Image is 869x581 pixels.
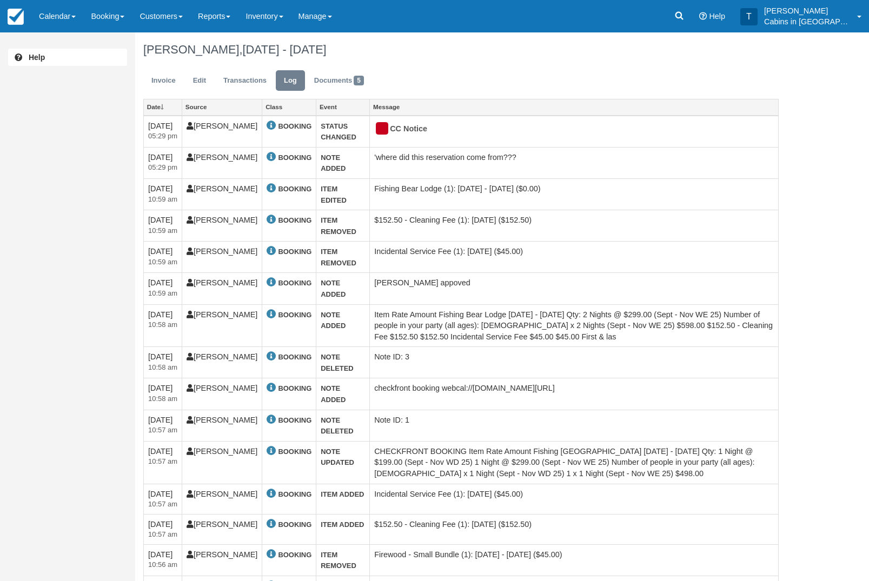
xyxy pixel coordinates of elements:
[278,122,311,130] strong: BOOKING
[182,544,262,576] td: [PERSON_NAME]
[8,9,24,25] img: checkfront-main-nav-mini-logo.png
[321,153,346,173] strong: NOTE ADDED
[278,384,311,392] strong: BOOKING
[148,163,177,173] em: 2025-09-17 17:29:43-0500
[276,70,305,91] a: Log
[278,311,311,319] strong: BOOKING
[182,441,262,484] td: [PERSON_NAME]
[316,99,369,115] a: Event
[278,248,311,256] strong: BOOKING
[144,544,182,576] td: [DATE]
[182,273,262,304] td: [PERSON_NAME]
[182,210,262,242] td: [PERSON_NAME]
[278,520,311,529] strong: BOOKING
[144,410,182,441] td: [DATE]
[370,210,779,242] td: $152.50 - Cleaning Fee (1): [DATE] ($152.50)
[182,410,262,441] td: [PERSON_NAME]
[182,514,262,544] td: [PERSON_NAME]
[321,122,356,142] strong: STATUS CHANGED
[321,248,356,267] strong: ITEM REMOVED
[370,304,779,347] td: Item Rate Amount Fishing Bear Lodge [DATE] - [DATE] Qty: 2 Nights @ $299.00 (Sept - Nov WE 25) Nu...
[370,178,779,210] td: Fishing Bear Lodge (1): [DATE] - [DATE] ($0.00)
[182,147,262,178] td: [PERSON_NAME]
[370,544,779,576] td: Firewood - Small Bundle (1): [DATE] - [DATE] ($45.00)
[143,70,184,91] a: Invoice
[278,279,311,287] strong: BOOKING
[740,8,758,25] div: T
[278,551,311,559] strong: BOOKING
[144,178,182,210] td: [DATE]
[278,216,311,224] strong: BOOKING
[144,347,182,378] td: [DATE]
[278,448,311,456] strong: BOOKING
[144,147,182,178] td: [DATE]
[321,279,346,298] strong: NOTE ADDED
[321,216,356,236] strong: ITEM REMOVED
[321,551,356,570] strong: ITEM REMOVED
[370,273,779,304] td: [PERSON_NAME] appoved
[182,178,262,210] td: [PERSON_NAME]
[370,147,779,178] td: 'where did this reservation come from???
[148,195,177,205] em: 2025-07-07 10:59:52-0500
[182,116,262,148] td: [PERSON_NAME]
[144,210,182,242] td: [DATE]
[144,242,182,273] td: [DATE]
[182,378,262,410] td: [PERSON_NAME]
[278,490,311,498] strong: BOOKING
[278,353,311,361] strong: BOOKING
[321,490,364,498] strong: ITEM ADDED
[321,416,353,436] strong: NOTE DELETED
[144,378,182,410] td: [DATE]
[321,185,347,204] strong: ITEM EDITED
[29,53,45,62] b: Help
[182,347,262,378] td: [PERSON_NAME]
[144,116,182,148] td: [DATE]
[764,5,851,16] p: [PERSON_NAME]
[306,70,372,91] a: Documents5
[148,457,177,467] em: 2025-07-07 10:57:45-0500
[354,76,364,85] span: 5
[148,320,177,330] em: 2025-07-07 10:58:42-0500
[242,43,326,56] span: [DATE] - [DATE]
[370,242,779,273] td: Incidental Service Fee (1): [DATE] ($45.00)
[699,12,707,20] i: Help
[215,70,275,91] a: Transactions
[182,304,262,347] td: [PERSON_NAME]
[321,448,354,467] strong: NOTE UPDATED
[182,242,262,273] td: [PERSON_NAME]
[764,16,851,27] p: Cabins in [GEOGRAPHIC_DATA]
[148,131,177,142] em: 2025-09-17 17:29:52-0500
[278,153,311,162] strong: BOOKING
[148,499,177,510] em: 2025-07-07 10:57:22-0500
[321,520,364,529] strong: ITEM ADDED
[370,441,779,484] td: CHECKFRONT BOOKING Item Rate Amount Fishing [GEOGRAPHIC_DATA] [DATE] - [DATE] Qty: 1 Night @ $199...
[370,99,778,115] a: Message
[370,378,779,410] td: checkfront booking webcal://[DOMAIN_NAME][URL]
[321,353,353,372] strong: NOTE DELETED
[8,49,127,66] a: Help
[262,99,316,115] a: Class
[370,347,779,378] td: Note ID: 3
[182,99,262,115] a: Source
[144,304,182,347] td: [DATE]
[144,99,182,115] a: Date
[148,363,177,373] em: 2025-07-07 10:58:18-0500
[278,185,311,193] strong: BOOKING
[370,410,779,441] td: Note ID: 1
[321,384,346,404] strong: NOTE ADDED
[148,226,177,236] em: 2025-07-07 10:59:37-0500
[144,441,182,484] td: [DATE]
[182,484,262,514] td: [PERSON_NAME]
[148,289,177,299] em: 2025-07-07 10:59:14-0500
[148,257,177,268] em: 2025-07-07 10:59:29-0500
[321,311,346,330] strong: NOTE ADDED
[278,416,311,424] strong: BOOKING
[185,70,214,91] a: Edit
[143,43,779,56] h1: [PERSON_NAME],
[709,12,725,21] span: Help
[148,425,177,436] em: 2025-07-07 10:57:51-0500
[370,484,779,514] td: Incidental Service Fee (1): [DATE] ($45.00)
[374,121,765,138] div: CC Notice
[148,530,177,540] em: 2025-07-07 10:57:08-0500
[144,273,182,304] td: [DATE]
